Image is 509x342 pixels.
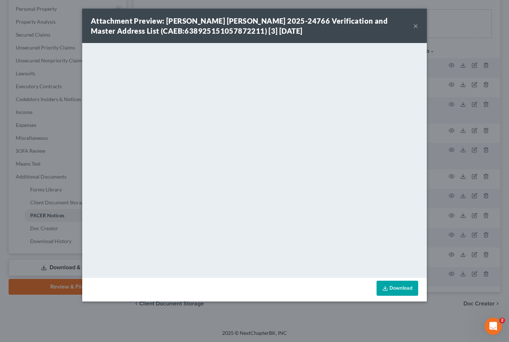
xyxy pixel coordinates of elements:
span: 2 [499,318,505,323]
strong: Attachment Preview: [PERSON_NAME] [PERSON_NAME] 2025-24766 Verification and Master Address List (... [91,16,388,35]
button: × [413,22,418,30]
iframe: <object ng-attr-data='[URL][DOMAIN_NAME]' type='application/pdf' width='100%' height='650px'></ob... [82,43,427,276]
a: Download [377,281,418,296]
iframe: Intercom live chat [485,318,502,335]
